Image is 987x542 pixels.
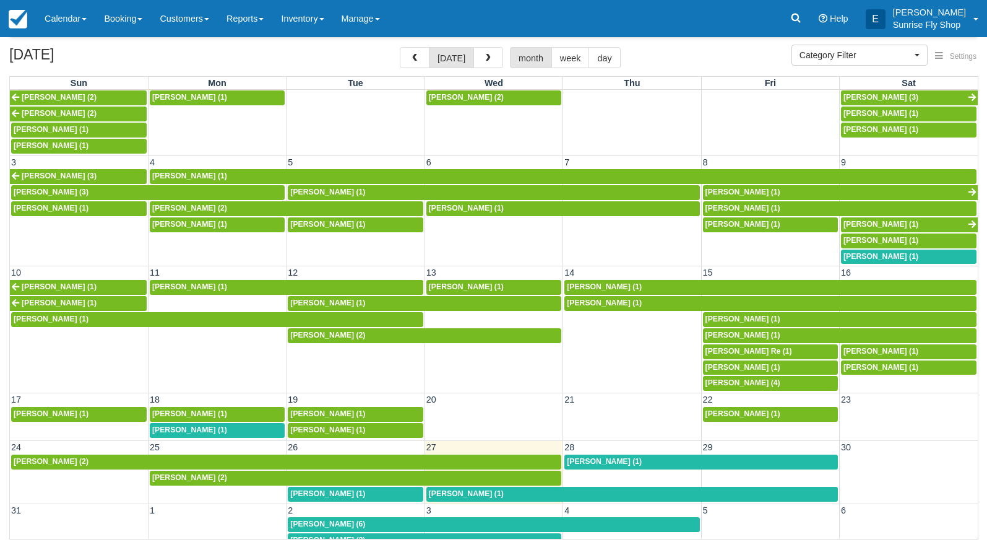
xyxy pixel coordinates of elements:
[425,157,433,167] span: 6
[840,268,852,278] span: 16
[10,395,22,404] span: 17
[705,378,780,387] span: [PERSON_NAME] (4)
[705,331,780,339] span: [PERSON_NAME] (1)
[208,78,226,88] span: Mon
[429,47,474,68] button: [DATE]
[765,78,776,88] span: Fri
[14,141,88,150] span: [PERSON_NAME] (1)
[11,185,285,200] a: [PERSON_NAME] (3)
[14,315,88,323] span: [PERSON_NAME] (1)
[11,455,561,470] a: [PERSON_NAME] (2)
[152,172,227,180] span: [PERSON_NAME] (1)
[426,280,561,295] a: [PERSON_NAME] (1)
[567,457,642,466] span: [PERSON_NAME] (1)
[841,90,978,105] a: [PERSON_NAME] (3)
[14,188,88,196] span: [PERSON_NAME] (3)
[705,220,780,229] span: [PERSON_NAME] (1)
[150,280,423,295] a: [PERSON_NAME] (1)
[287,395,299,404] span: 19
[426,487,838,502] a: [PERSON_NAME] (1)
[288,185,699,200] a: [PERSON_NAME] (1)
[429,489,504,498] span: [PERSON_NAME] (1)
[11,139,147,154] a: [PERSON_NAME] (1)
[703,376,838,391] a: [PERSON_NAME] (4)
[288,296,561,311] a: [PERSON_NAME] (1)
[152,426,227,434] span: [PERSON_NAME] (1)
[290,331,365,339] span: [PERSON_NAME] (2)
[150,471,561,486] a: [PERSON_NAME] (2)
[567,282,642,291] span: [PERSON_NAME] (1)
[819,14,827,23] i: Help
[152,220,227,229] span: [PERSON_NAME] (1)
[705,204,780,212] span: [PERSON_NAME] (1)
[703,185,978,200] a: [PERSON_NAME] (1)
[152,409,227,418] span: [PERSON_NAME] (1)
[800,49,912,61] span: Category Filter
[288,487,423,502] a: [PERSON_NAME] (1)
[703,312,976,327] a: [PERSON_NAME] (1)
[22,282,97,291] span: [PERSON_NAME] (1)
[14,204,88,212] span: [PERSON_NAME] (1)
[703,361,838,375] a: [PERSON_NAME] (1)
[10,505,22,515] span: 31
[588,47,620,68] button: day
[425,268,437,278] span: 13
[702,395,714,404] span: 22
[841,107,976,121] a: [PERSON_NAME] (1)
[843,252,918,261] span: [PERSON_NAME] (1)
[702,157,709,167] span: 8
[290,220,365,229] span: [PERSON_NAME] (1)
[705,188,780,196] span: [PERSON_NAME] (1)
[841,344,976,359] a: [PERSON_NAME] (1)
[287,268,299,278] span: 12
[843,93,918,102] span: [PERSON_NAME] (3)
[288,407,423,422] a: [PERSON_NAME] (1)
[287,505,294,515] span: 2
[567,299,642,307] span: [PERSON_NAME] (1)
[10,442,22,452] span: 24
[705,409,780,418] span: [PERSON_NAME] (1)
[152,93,227,102] span: [PERSON_NAME] (1)
[150,217,285,232] a: [PERSON_NAME] (1)
[150,201,423,216] a: [PERSON_NAME] (2)
[843,347,918,356] span: [PERSON_NAME] (1)
[928,48,984,66] button: Settings
[11,312,423,327] a: [PERSON_NAME] (1)
[843,125,918,134] span: [PERSON_NAME] (1)
[10,169,147,184] a: [PERSON_NAME] (3)
[149,157,156,167] span: 4
[14,409,88,418] span: [PERSON_NAME] (1)
[11,123,147,138] a: [PERSON_NAME] (1)
[152,473,227,482] span: [PERSON_NAME] (2)
[150,407,285,422] a: [PERSON_NAME] (1)
[348,78,363,88] span: Tue
[563,268,575,278] span: 14
[843,363,918,372] span: [PERSON_NAME] (1)
[840,442,852,452] span: 30
[288,517,699,532] a: [PERSON_NAME] (6)
[290,520,365,528] span: [PERSON_NAME] (6)
[510,47,552,68] button: month
[702,268,714,278] span: 15
[10,280,147,295] a: [PERSON_NAME] (1)
[14,125,88,134] span: [PERSON_NAME] (1)
[893,6,966,19] p: [PERSON_NAME]
[624,78,640,88] span: Thu
[841,361,976,375] a: [PERSON_NAME] (1)
[71,78,87,88] span: Sun
[290,409,365,418] span: [PERSON_NAME] (1)
[841,234,976,248] a: [PERSON_NAME] (1)
[287,442,299,452] span: 26
[10,90,147,105] a: [PERSON_NAME] (2)
[425,395,437,404] span: 20
[563,442,575,452] span: 28
[10,268,22,278] span: 10
[866,9,886,29] div: E
[702,442,714,452] span: 29
[902,78,915,88] span: Sat
[290,299,365,307] span: [PERSON_NAME] (1)
[149,505,156,515] span: 1
[843,109,918,118] span: [PERSON_NAME] (1)
[10,107,147,121] a: [PERSON_NAME] (2)
[22,93,97,102] span: [PERSON_NAME] (2)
